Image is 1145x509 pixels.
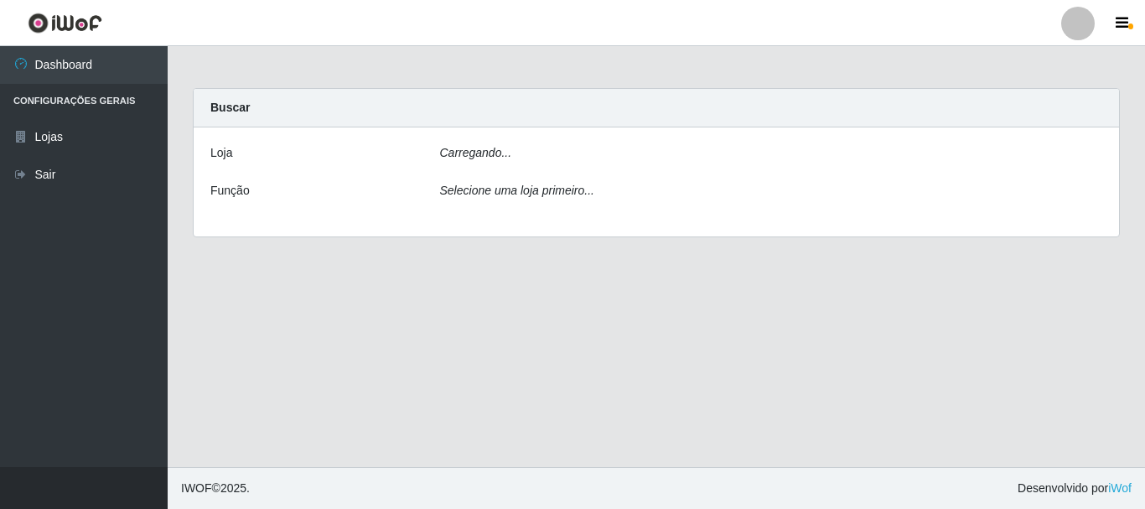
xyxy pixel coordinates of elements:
[1108,481,1132,495] a: iWof
[440,184,594,197] i: Selecione uma loja primeiro...
[1018,480,1132,497] span: Desenvolvido por
[440,146,512,159] i: Carregando...
[210,182,250,200] label: Função
[181,481,212,495] span: IWOF
[28,13,102,34] img: CoreUI Logo
[210,144,232,162] label: Loja
[181,480,250,497] span: © 2025 .
[210,101,250,114] strong: Buscar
